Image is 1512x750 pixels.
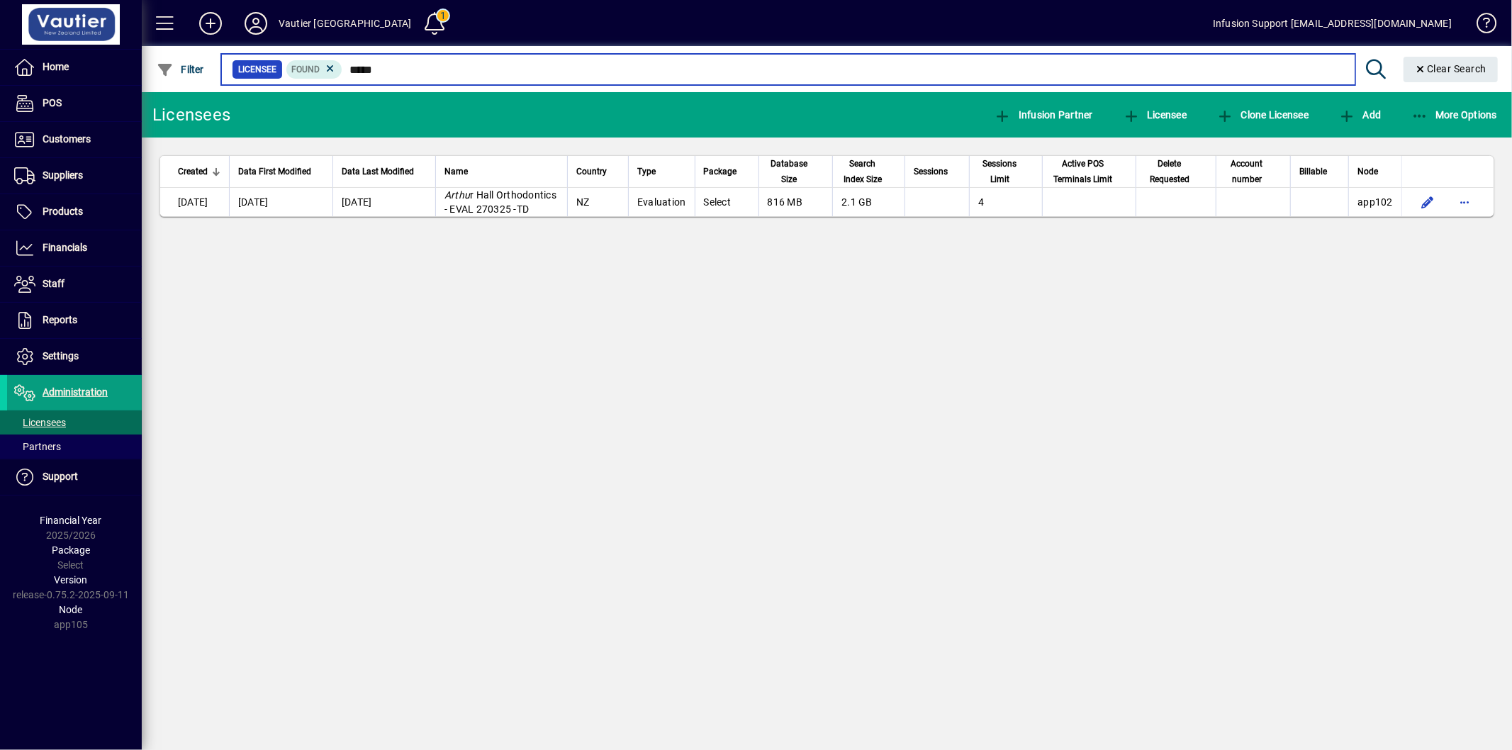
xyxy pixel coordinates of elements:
[152,103,230,126] div: Licensees
[157,64,204,75] span: Filter
[153,57,208,82] button: Filter
[444,164,559,179] div: Name
[7,50,142,85] a: Home
[637,164,656,179] span: Type
[292,65,320,74] span: Found
[43,169,83,181] span: Suppliers
[1357,164,1378,179] span: Node
[238,164,324,179] div: Data First Modified
[1416,191,1439,213] button: Edit
[1225,156,1282,187] div: Account number
[841,156,896,187] div: Search Index Size
[978,156,1021,187] span: Sessions Limit
[576,164,620,179] div: Country
[1145,156,1207,187] div: Delete Requested
[914,164,961,179] div: Sessions
[238,62,276,77] span: Licensee
[43,97,62,108] span: POS
[342,164,414,179] span: Data Last Modified
[14,441,61,452] span: Partners
[1408,102,1501,128] button: More Options
[1299,164,1340,179] div: Billable
[1119,102,1191,128] button: Licensee
[1145,156,1194,187] span: Delete Requested
[43,133,91,145] span: Customers
[444,189,470,201] em: Arthu
[43,471,78,482] span: Support
[55,574,88,586] span: Version
[7,303,142,338] a: Reports
[994,109,1093,121] span: Infusion Partner
[1453,191,1476,213] button: More options
[1123,109,1187,121] span: Licensee
[43,386,108,398] span: Administration
[1051,156,1114,187] span: Active POS Terminals Limit
[14,417,66,428] span: Licensees
[695,188,758,216] td: Select
[567,188,628,216] td: NZ
[1213,102,1312,128] button: Clone Licensee
[1415,63,1487,74] span: Clear Search
[1338,109,1381,121] span: Add
[43,242,87,253] span: Financials
[1335,102,1384,128] button: Add
[1299,164,1327,179] span: Billable
[178,164,220,179] div: Created
[43,278,65,289] span: Staff
[758,188,833,216] td: 816 MB
[768,156,824,187] div: Database Size
[1404,57,1499,82] button: Clear
[1357,196,1393,208] span: app102.prod.infusionbusinesssoftware.com
[914,164,948,179] span: Sessions
[233,11,279,36] button: Profile
[279,12,411,35] div: Vautier [GEOGRAPHIC_DATA]
[40,515,102,526] span: Financial Year
[978,156,1034,187] div: Sessions Limit
[637,164,686,179] div: Type
[7,122,142,157] a: Customers
[60,604,83,615] span: Node
[43,314,77,325] span: Reports
[52,544,90,556] span: Package
[576,164,607,179] span: Country
[7,339,142,374] a: Settings
[7,267,142,302] a: Staff
[286,60,342,79] mat-chip: Found Status: Found
[628,188,695,216] td: Evaluation
[7,410,142,435] a: Licensees
[43,61,69,72] span: Home
[7,194,142,230] a: Products
[188,11,233,36] button: Add
[7,435,142,459] a: Partners
[832,188,905,216] td: 2.1 GB
[768,156,812,187] span: Database Size
[444,189,556,215] span: r Hall Orthodontics - EVAL 270325 -TD
[238,164,311,179] span: Data First Modified
[342,164,427,179] div: Data Last Modified
[1213,12,1452,35] div: Infusion Support [EMAIL_ADDRESS][DOMAIN_NAME]
[841,156,883,187] span: Search Index Size
[704,164,750,179] div: Package
[1051,156,1127,187] div: Active POS Terminals Limit
[178,164,208,179] span: Created
[160,188,229,216] td: [DATE]
[444,164,468,179] span: Name
[7,230,142,266] a: Financials
[1216,109,1309,121] span: Clone Licensee
[1411,109,1498,121] span: More Options
[7,86,142,121] a: POS
[229,188,332,216] td: [DATE]
[990,102,1097,128] button: Infusion Partner
[704,164,737,179] span: Package
[969,188,1042,216] td: 4
[1466,3,1494,49] a: Knowledge Base
[43,350,79,362] span: Settings
[332,188,435,216] td: [DATE]
[1357,164,1393,179] div: Node
[7,459,142,495] a: Support
[7,158,142,194] a: Suppliers
[43,206,83,217] span: Products
[1225,156,1270,187] span: Account number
